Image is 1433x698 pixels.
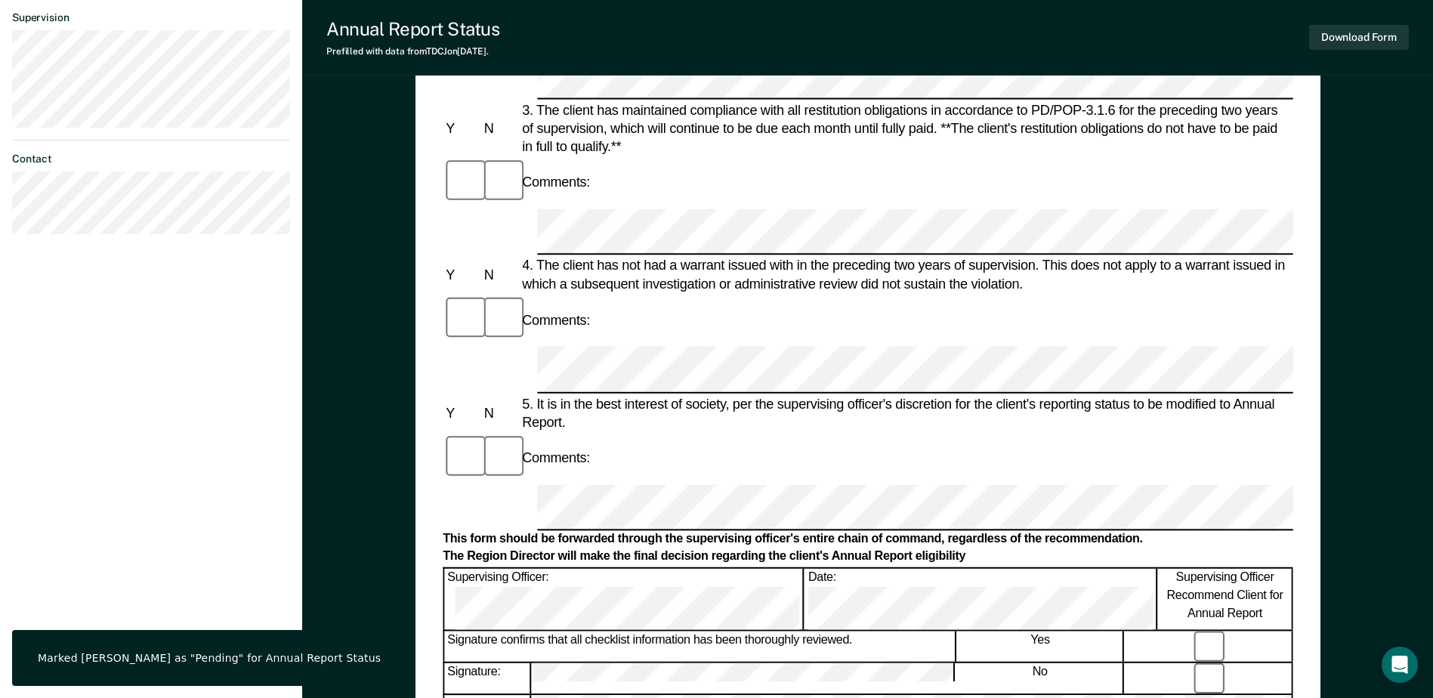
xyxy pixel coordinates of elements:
button: Download Form [1309,25,1409,50]
div: Y [443,119,480,137]
div: 4. The client has not had a warrant issued with in the preceding two years of supervision. This d... [519,257,1293,293]
div: N [480,119,518,137]
div: Comments: [519,173,593,191]
div: Comments: [519,449,593,467]
div: Annual Report Status [326,18,499,40]
div: Open Intercom Messenger [1382,647,1418,683]
div: Signature confirms that all checklist information has been thoroughly reviewed. [444,631,956,662]
div: Y [443,403,480,422]
div: Date: [805,568,1157,629]
div: 5. It is in the best interest of society, per the supervising officer's discretion for the client... [519,394,1293,431]
div: Supervising Officer: [444,568,804,629]
div: Comments: [519,311,593,329]
dt: Contact [12,153,290,165]
div: Signature: [444,663,530,694]
div: Prefilled with data from TDCJ on [DATE] . [326,46,499,57]
div: N [480,403,518,422]
div: No [957,663,1124,694]
div: This form should be forwarded through the supervising officer's entire chain of command, regardle... [443,532,1292,548]
div: Supervising Officer Recommend Client for Annual Report [1158,568,1292,629]
dt: Supervision [12,11,290,24]
div: Y [443,266,480,284]
div: 3. The client has maintained compliance with all restitution obligations in accordance to PD/POP-... [519,100,1293,156]
div: The Region Director will make the final decision regarding the client's Annual Report eligibility [443,549,1292,565]
div: Yes [957,631,1124,662]
div: Marked [PERSON_NAME] as "Pending" for Annual Report Status [38,651,381,665]
div: N [480,266,518,284]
